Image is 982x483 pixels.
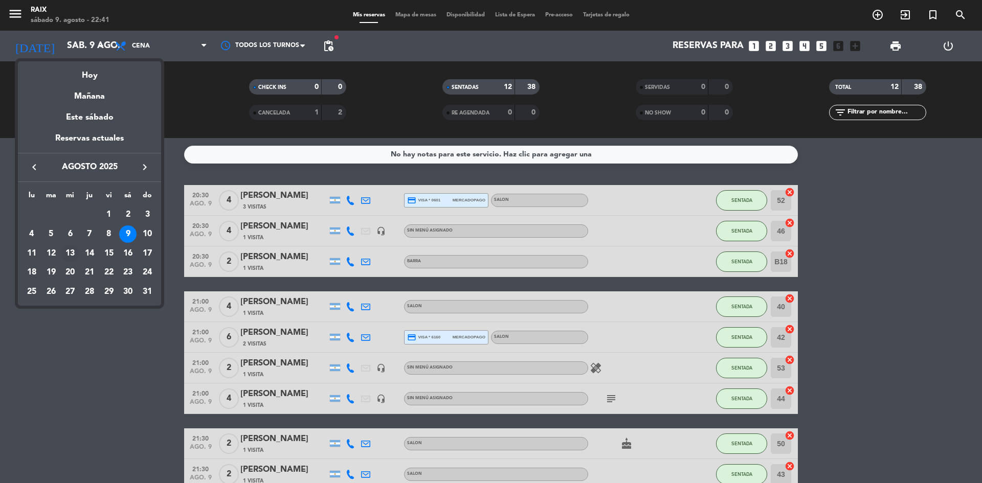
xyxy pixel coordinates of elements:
div: 19 [42,264,60,281]
i: keyboard_arrow_right [139,161,151,173]
div: 6 [61,225,79,243]
td: 25 de agosto de 2025 [22,282,41,302]
th: lunes [22,190,41,205]
div: 20 [61,264,79,281]
td: 10 de agosto de 2025 [138,224,157,244]
div: 30 [119,283,137,301]
td: 9 de agosto de 2025 [119,224,138,244]
div: 31 [139,283,156,301]
div: 16 [119,245,137,262]
div: Hoy [18,61,161,82]
td: 11 de agosto de 2025 [22,244,41,263]
div: 29 [100,283,118,301]
td: 2 de agosto de 2025 [119,205,138,224]
div: 27 [61,283,79,301]
td: 30 de agosto de 2025 [119,282,138,302]
td: 23 de agosto de 2025 [119,263,138,282]
div: 3 [139,206,156,223]
td: 14 de agosto de 2025 [80,244,99,263]
button: keyboard_arrow_left [25,160,43,174]
td: 26 de agosto de 2025 [41,282,61,302]
td: 6 de agosto de 2025 [60,224,80,244]
td: 21 de agosto de 2025 [80,263,99,282]
span: agosto 2025 [43,160,136,174]
div: 12 [42,245,60,262]
td: 17 de agosto de 2025 [138,244,157,263]
div: 26 [42,283,60,301]
div: 25 [23,283,40,301]
th: jueves [80,190,99,205]
td: 18 de agosto de 2025 [22,263,41,282]
div: 7 [81,225,98,243]
div: 10 [139,225,156,243]
td: 19 de agosto de 2025 [41,263,61,282]
div: 11 [23,245,40,262]
td: 22 de agosto de 2025 [99,263,119,282]
div: 14 [81,245,98,262]
th: miércoles [60,190,80,205]
div: 9 [119,225,137,243]
th: sábado [119,190,138,205]
th: martes [41,190,61,205]
div: 22 [100,264,118,281]
td: 20 de agosto de 2025 [60,263,80,282]
td: 15 de agosto de 2025 [99,244,119,263]
div: 17 [139,245,156,262]
th: domingo [138,190,157,205]
div: Este sábado [18,103,161,132]
td: 24 de agosto de 2025 [138,263,157,282]
td: 1 de agosto de 2025 [99,205,119,224]
td: 4 de agosto de 2025 [22,224,41,244]
i: keyboard_arrow_left [28,161,40,173]
div: 23 [119,264,137,281]
div: 8 [100,225,118,243]
div: 13 [61,245,79,262]
td: 7 de agosto de 2025 [80,224,99,244]
div: Reservas actuales [18,132,161,153]
td: 12 de agosto de 2025 [41,244,61,263]
div: Mañana [18,82,161,103]
td: 3 de agosto de 2025 [138,205,157,224]
div: 1 [100,206,118,223]
div: 28 [81,283,98,301]
div: 18 [23,264,40,281]
td: 31 de agosto de 2025 [138,282,157,302]
div: 2 [119,206,137,223]
div: 4 [23,225,40,243]
div: 24 [139,264,156,281]
td: 16 de agosto de 2025 [119,244,138,263]
td: 28 de agosto de 2025 [80,282,99,302]
button: keyboard_arrow_right [136,160,154,174]
th: viernes [99,190,119,205]
td: 13 de agosto de 2025 [60,244,80,263]
div: 21 [81,264,98,281]
td: 5 de agosto de 2025 [41,224,61,244]
div: 5 [42,225,60,243]
div: 15 [100,245,118,262]
td: AGO. [22,205,99,224]
td: 29 de agosto de 2025 [99,282,119,302]
td: 8 de agosto de 2025 [99,224,119,244]
td: 27 de agosto de 2025 [60,282,80,302]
